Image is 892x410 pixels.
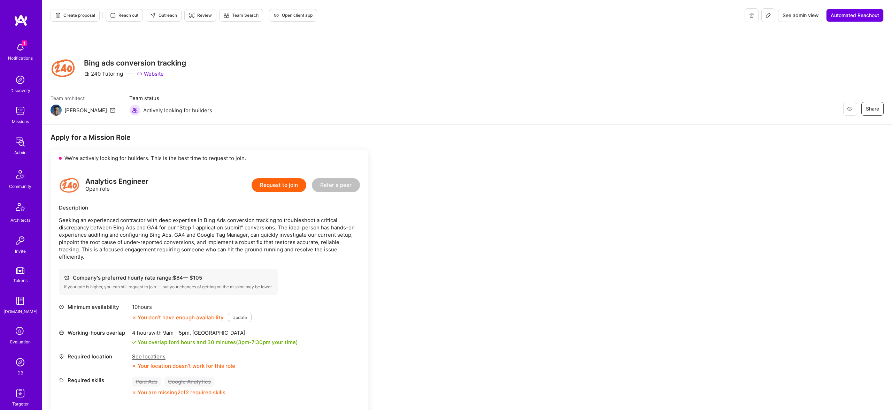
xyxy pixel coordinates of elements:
[15,248,26,255] div: Invite
[132,377,161,387] div: Paid Ads
[84,71,90,77] i: icon CompanyGray
[59,354,64,359] i: icon Location
[132,314,224,321] div: You don’t have enough availability
[831,12,879,19] span: Automated Reachout
[13,355,27,369] img: Admin Search
[59,330,64,335] i: icon World
[55,13,61,18] i: icon Proposal
[110,12,138,18] span: Reach out
[22,40,27,46] span: 1
[826,9,884,22] button: Automated Reachout
[252,178,306,192] button: Request to join
[13,386,27,400] img: Skill Targeter
[866,105,879,112] span: Share
[138,339,298,346] div: You overlap for 4 hours and 30 minutes ( your time)
[312,178,360,192] button: Refer a peer
[12,200,29,217] img: Architects
[59,353,129,360] div: Required location
[14,14,28,26] img: logo
[51,94,115,102] span: Team architect
[184,9,216,22] button: Review
[129,94,212,102] span: Team status
[51,55,76,81] img: Company Logo
[84,70,123,77] div: 240 Tutoring
[85,178,148,192] div: Open role
[847,106,853,112] i: icon EyeClosed
[85,178,148,185] div: Analytics Engineer
[64,275,69,280] i: icon Cash
[13,73,27,87] img: discovery
[51,105,62,116] img: Team Architect
[146,9,182,22] button: Outreach
[51,133,368,142] div: Apply for a Mission Role
[59,304,64,310] i: icon Clock
[13,277,28,284] div: Tokens
[778,9,823,22] button: See admin view
[59,303,129,311] div: Minimum availability
[132,390,136,395] i: icon CloseOrange
[59,175,80,196] img: logo
[189,13,194,18] i: icon Targeter
[12,166,29,183] img: Community
[138,389,225,396] div: You are missing 2 of 2 required skills
[106,9,143,22] button: Reach out
[129,105,140,116] img: Actively looking for builders
[110,107,115,113] i: icon Mail
[12,118,29,125] div: Missions
[238,339,270,346] span: 3pm - 7:30pm
[13,40,27,54] img: bell
[13,294,27,308] img: guide book
[189,12,212,18] span: Review
[10,338,31,346] div: Evaluation
[137,70,164,77] a: Website
[64,274,272,281] div: Company's preferred hourly rate range: $ 84 — $ 105
[219,9,263,22] button: Team Search
[84,59,186,67] h3: Bing ads conversion tracking
[16,267,24,274] img: tokens
[10,217,30,224] div: Architects
[861,102,884,116] button: Share
[783,12,819,19] span: See admin view
[150,12,177,18] span: Outreach
[64,107,107,114] div: [PERSON_NAME]
[228,313,252,322] button: Update
[132,340,136,344] i: icon Check
[162,329,192,336] span: 9am - 5pm ,
[14,149,26,156] div: Admin
[59,329,129,336] div: Working-hours overlap
[164,377,214,387] div: Google Analytics
[59,378,64,383] i: icon Tag
[132,364,136,368] i: icon CloseOrange
[132,329,298,336] div: 4 hours with [GEOGRAPHIC_DATA]
[13,135,27,149] img: admin teamwork
[51,150,368,166] div: We’re actively looking for builders. This is the best time to request to join.
[13,234,27,248] img: Invite
[51,9,100,22] button: Create proposal
[143,107,212,114] span: Actively looking for builders
[9,183,31,190] div: Community
[59,204,360,211] div: Description
[132,303,252,311] div: 10 hours
[132,316,136,320] i: icon CloseOrange
[64,284,272,290] div: If your rate is higher, you can still request to join — but your chances of getting on the missio...
[13,104,27,118] img: teamwork
[132,362,235,370] div: Your location doesn’t work for this role
[59,217,360,260] p: Seeking an experienced contractor with deep expertise in Bing Ads conversion tracking to troubles...
[274,12,313,18] span: Open client app
[8,54,33,62] div: Notifications
[10,87,30,94] div: Discovery
[17,369,23,377] div: DB
[55,12,95,18] span: Create proposal
[59,377,129,384] div: Required skills
[3,308,37,315] div: [DOMAIN_NAME]
[14,325,27,338] i: icon SelectionTeam
[224,12,259,18] span: Team Search
[269,9,317,22] button: Open client app
[132,353,235,360] div: See locations
[12,400,29,408] div: Targeter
